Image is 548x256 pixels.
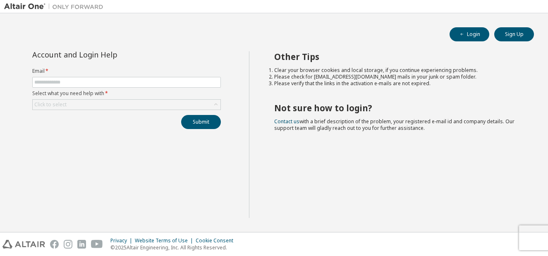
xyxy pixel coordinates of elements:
[34,101,67,108] div: Click to select
[274,103,519,113] h2: Not sure how to login?
[274,118,514,132] span: with a brief description of the problem, your registered e-mail id and company details. Our suppo...
[110,244,238,251] p: © 2025 Altair Engineering, Inc. All Rights Reserved.
[91,240,103,249] img: youtube.svg
[50,240,59,249] img: facebook.svg
[77,240,86,249] img: linkedin.svg
[32,68,221,74] label: Email
[494,27,534,41] button: Sign Up
[135,237,196,244] div: Website Terms of Use
[4,2,108,11] img: Altair One
[64,240,72,249] img: instagram.svg
[274,118,299,125] a: Contact us
[274,67,519,74] li: Clear your browser cookies and local storage, if you continue experiencing problems.
[32,51,183,58] div: Account and Login Help
[2,240,45,249] img: altair_logo.svg
[32,90,221,97] label: Select what you need help with
[33,100,220,110] div: Click to select
[110,237,135,244] div: Privacy
[450,27,489,41] button: Login
[196,237,238,244] div: Cookie Consent
[181,115,221,129] button: Submit
[274,80,519,87] li: Please verify that the links in the activation e-mails are not expired.
[274,51,519,62] h2: Other Tips
[274,74,519,80] li: Please check for [EMAIL_ADDRESS][DOMAIN_NAME] mails in your junk or spam folder.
